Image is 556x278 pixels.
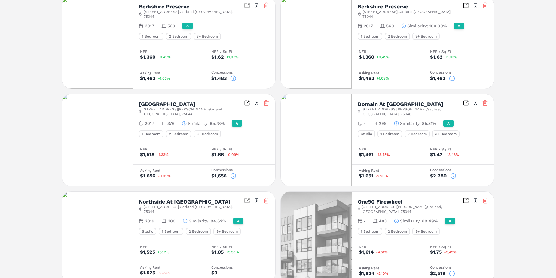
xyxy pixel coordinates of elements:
[430,152,443,157] div: $1.42
[226,55,239,59] span: +1.03%
[167,120,175,126] span: 376
[166,33,191,40] div: 2 Bedroom
[359,55,374,59] div: $1,360
[157,271,170,275] span: -0.23%
[140,76,155,81] div: $1,483
[144,9,244,19] span: [STREET_ADDRESS] , Garland , [GEOGRAPHIC_DATA] , 75044
[385,33,410,40] div: 2 Bedroom
[211,250,224,255] div: $1.85
[376,250,388,254] span: -4.51%
[364,23,373,29] span: 2017
[359,245,415,249] div: NER
[244,100,250,106] a: Inspect Comparables
[232,120,242,127] div: A
[359,250,374,255] div: $1,614
[211,50,268,53] div: NER / Sq Ft
[145,23,154,29] span: 2017
[189,218,209,224] span: Similarity :
[376,153,390,156] span: -13.45%
[430,250,442,255] div: $1.75
[358,101,443,107] h2: Domain At [GEOGRAPHIC_DATA]
[359,147,415,151] div: NER
[400,120,421,126] span: Similarity :
[358,4,408,9] h2: Berkshire Preserve
[157,153,169,156] span: -1.33%
[145,120,154,126] span: 2017
[211,174,227,178] div: $1,656
[359,152,374,157] div: $1,461
[210,120,225,126] span: 95.78%
[362,9,463,19] span: [STREET_ADDRESS] , Garland , [GEOGRAPHIC_DATA] , 75044
[379,218,387,224] span: 483
[211,76,227,81] div: $1,483
[359,71,415,75] div: Asking Rent
[157,250,169,254] span: +5.12%
[140,147,197,151] div: NER
[364,120,366,126] span: -
[226,250,239,254] span: +5.50%
[143,107,244,116] span: [STREET_ADDRESS][PERSON_NAME] , Garland , [GEOGRAPHIC_DATA] , 75044
[140,245,197,249] div: NER
[139,4,189,9] h2: Berkshire Preserve
[445,218,455,224] div: A
[445,55,457,59] span: +1.03%
[211,147,268,151] div: NER / Sq Ft
[211,55,224,59] div: $1.62
[430,168,487,172] div: Concessions
[182,23,193,29] div: A
[211,270,217,275] div: $0
[358,130,375,137] div: Studio
[405,130,430,137] div: 2 Bedroom
[140,270,155,275] div: $1,525
[407,23,428,29] span: Similarity :
[412,228,440,235] div: 3+ Bedroom
[430,245,487,249] div: NER / Sq Ft
[158,77,170,80] span: +1.03%
[140,250,155,255] div: $1,525
[377,77,389,80] span: +1.03%
[377,272,388,275] span: -2.10%
[379,120,387,126] span: 299
[140,50,197,53] div: NER
[139,33,163,40] div: 1 Bedroom
[139,101,195,107] h2: [GEOGRAPHIC_DATA]
[444,250,457,254] span: -5.49%
[186,228,211,235] div: 2 Bedroom
[400,218,421,224] span: Similarity :
[445,153,459,156] span: -13.46%
[362,204,463,214] span: [STREET_ADDRESS][PERSON_NAME] , Garland , [GEOGRAPHIC_DATA] , 75044
[139,199,231,204] h2: Northside At [GEOGRAPHIC_DATA]
[359,266,415,270] div: Asking Rent
[362,107,463,116] span: [STREET_ADDRESS][PERSON_NAME] , Sachse , [GEOGRAPHIC_DATA] , 75048
[140,174,155,178] div: $1,656
[140,266,197,269] div: Asking Rent
[140,169,197,172] div: Asking Rent
[359,174,373,178] div: $1,651
[211,71,268,74] div: Concessions
[463,100,469,106] a: Inspect Comparables
[188,120,209,126] span: Similarity :
[358,228,382,235] div: 1 Bedroom
[359,50,415,53] div: NER
[211,152,224,157] div: $1.66
[454,23,464,29] div: A
[233,218,243,224] div: A
[139,130,163,137] div: 1 Bedroom
[385,228,410,235] div: 2 Bedroom
[244,2,250,8] a: Inspect Comparables
[211,218,226,224] span: 94.62%
[443,120,454,127] div: A
[226,153,239,156] span: -0.09%
[430,76,445,81] div: $1,483
[430,266,487,269] div: Concessions
[140,152,154,157] div: $1,518
[182,120,225,126] button: Similarity:95.78%
[430,50,487,53] div: NER / Sq Ft
[145,218,154,224] span: 2019
[166,130,191,137] div: 2 Bedroom
[158,55,171,59] span: +0.49%
[244,198,250,204] a: Inspect Comparables
[359,76,374,81] div: $1,483
[359,271,374,276] div: $1,824
[432,130,460,137] div: 3+ Bedroom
